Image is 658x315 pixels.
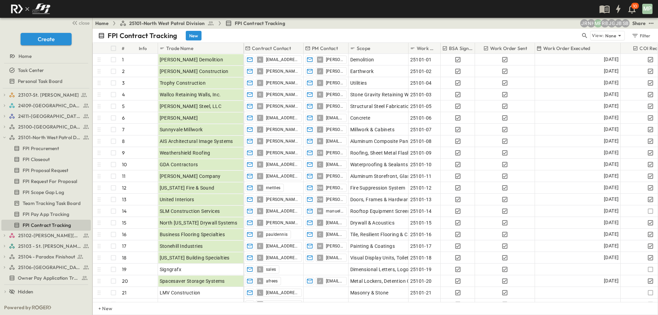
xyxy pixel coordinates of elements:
[357,45,370,52] p: Scope
[1,241,91,252] div: 25103 - St. [PERSON_NAME] Phase 2test
[122,80,125,86] p: 3
[9,252,89,262] a: 25104 - Paradox Finishout
[1,273,89,283] a: Owner Pay Application Tracking
[350,80,367,86] span: Utilities
[160,68,229,75] span: [PERSON_NAME] Construction
[1,165,91,176] div: FPI Proposal Requesttest
[326,92,344,97] span: [PERSON_NAME][EMAIL_ADDRESS][DOMAIN_NAME]
[605,32,616,39] p: None
[350,138,465,145] span: Aluminum Composite Panels & Metals Soffit Panels
[410,289,432,296] span: 25101-21
[417,45,437,52] p: Work Order #
[350,161,408,168] span: Waterproofing & Sealants
[266,92,299,97] span: [PERSON_NAME][EMAIL_ADDRESS][DOMAIN_NAME]
[9,122,89,132] a: 25100-Vanguard Prep School
[160,289,200,296] span: LMV Construction
[410,91,432,98] span: 25101-03
[621,19,630,27] div: Sterling Barnett (sterling@fpibuilders.com)
[318,59,321,60] span: M
[122,289,126,296] p: 21
[410,161,432,168] span: 25101-10
[266,232,288,237] span: pauldennis
[160,91,221,98] span: Wallco Retaining Walls, Inc.
[350,231,420,238] span: Tile, Resilient Flooring & Carpet
[647,19,655,27] button: test
[18,102,81,109] span: 24109-St. Teresa of Calcutta Parish Hall
[160,231,225,238] span: Business Flooring Specialties
[1,155,89,164] a: FPI Closeout
[350,103,436,110] span: Structural Steel Fabrication & Erection
[1,251,91,262] div: 25104 - Paradox Finishouttest
[1,121,91,132] div: 25100-Vanguard Prep Schooltest
[259,94,261,95] span: G
[604,207,619,215] span: [DATE]
[122,243,126,250] p: 17
[122,68,125,75] p: 2
[642,4,653,14] div: MP
[410,231,432,238] span: 25101-16
[266,220,299,226] span: [PERSON_NAME][EMAIL_ADDRESS][DOMAIN_NAME]
[1,76,89,86] a: Personal Task Board
[266,162,299,167] span: [EMAIL_ADDRESS][DOMAIN_NAME]
[266,69,299,74] span: [PERSON_NAME][EMAIL_ADDRESS][DOMAIN_NAME]
[186,31,202,40] button: New
[350,243,395,250] span: Painting & Coatings
[160,126,203,133] span: Sunnyvale Millwork
[1,132,91,143] div: 25101-North West Patrol Divisiontest
[410,149,432,156] span: 25101-09
[160,278,225,284] span: Spacesaver Storage Systems
[266,267,276,272] span: sales
[319,129,321,130] span: J
[604,137,619,145] span: [DATE]
[592,32,604,39] p: View:
[122,196,126,203] p: 13
[139,39,147,58] div: Info
[266,80,299,86] span: [PERSON_NAME]
[1,209,91,220] div: FPI Pay App Trackingtest
[604,219,619,227] span: [DATE]
[587,19,595,27] div: Nila Hutcheson (nhutcheson@fpibuilders.com)
[225,20,285,27] a: FPI Contract Tracking
[122,138,125,145] p: 8
[319,94,321,95] span: R
[18,253,75,260] span: 25104 - Paradox Finishout
[122,56,124,63] p: 1
[594,19,602,27] div: Monica Pruteanu (mpruteanu@fpibuilders.com)
[266,278,278,284] span: afrees
[122,254,126,261] p: 18
[410,208,432,215] span: 25101-14
[632,20,646,27] div: Share
[1,76,91,87] div: Personal Task Boardtest
[1,100,91,111] div: 24109-St. Teresa of Calcutta Parish Halltest
[266,57,299,62] span: [EMAIL_ADDRESS][DOMAIN_NAME]
[259,59,261,60] span: A
[160,266,182,273] span: Signgrafx
[608,19,616,27] div: Josh Gille (jgille@fpibuilders.com)
[122,219,126,226] p: 15
[326,278,344,284] span: [EMAIL_ADDRESS][DOMAIN_NAME]
[9,231,89,240] a: 25102-Christ The Redeemer Anglican Church
[326,255,344,261] span: [EMAIL_ADDRESS][PERSON_NAME][DOMAIN_NAME]
[614,19,623,27] div: Jeremiah Bailey (jbailey@fpibuilders.com)
[122,278,128,284] p: 20
[160,196,194,203] span: United Interiors
[604,160,619,168] span: [DATE]
[604,114,619,122] span: [DATE]
[410,254,432,261] span: 25101-18
[108,31,178,40] p: FPI Contract Tracking
[9,263,89,272] a: 25106-St. Andrews Parking Lot
[326,150,344,156] span: [PERSON_NAME]
[122,184,126,191] p: 12
[18,67,44,74] span: Task Center
[1,209,89,219] a: FPI Pay App Tracking
[410,68,432,75] span: 25101-02
[266,290,299,295] span: [EMAIL_ADDRESS][DOMAIN_NAME]
[266,173,299,179] span: [EMAIL_ADDRESS][DOMAIN_NAME]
